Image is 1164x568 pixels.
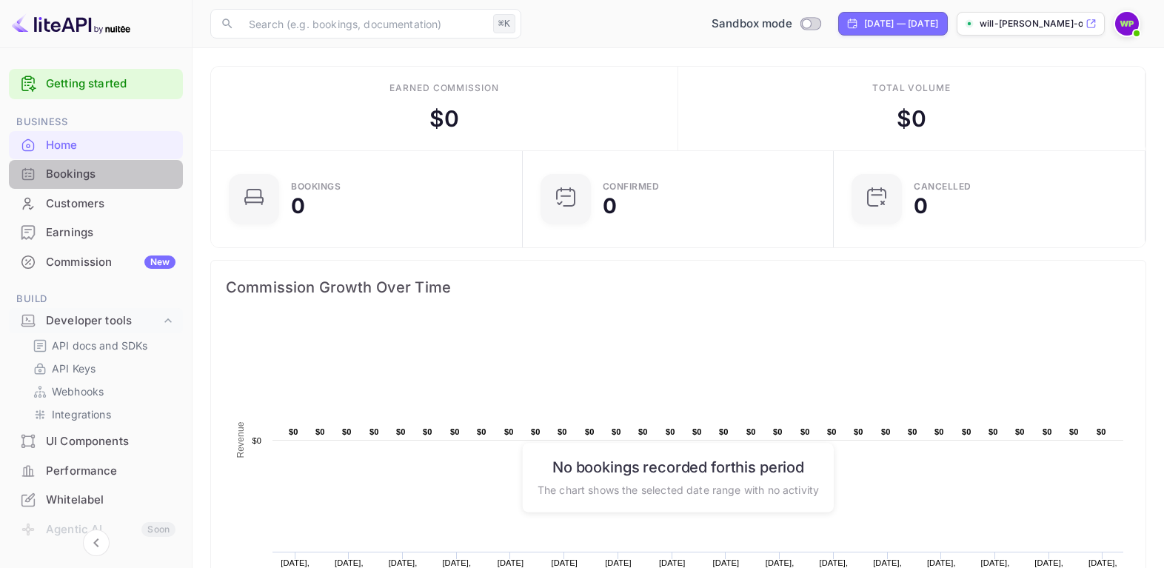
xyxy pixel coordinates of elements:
a: Performance [9,457,183,484]
a: CommissionNew [9,248,183,275]
text: $0 [638,427,648,436]
div: API Keys [27,358,177,379]
span: Business [9,114,183,130]
text: $0 [666,427,675,436]
div: Bookings [291,182,341,191]
div: Webhooks [27,381,177,402]
div: API docs and SDKs [27,335,177,356]
text: $0 [881,427,891,436]
div: CANCELLED [914,182,971,191]
p: API docs and SDKs [52,338,148,353]
button: Collapse navigation [83,529,110,556]
div: Customers [46,196,175,213]
div: Confirmed [603,182,660,191]
a: API docs and SDKs [33,338,171,353]
div: Home [46,137,175,154]
div: Performance [9,457,183,486]
text: $0 [746,427,756,436]
a: Earnings [9,218,183,246]
div: Performance [46,463,175,480]
a: Home [9,131,183,158]
div: 0 [291,196,305,216]
text: $0 [854,427,863,436]
div: Bookings [46,166,175,183]
a: UI Components [9,427,183,455]
a: Webhooks [33,384,171,399]
span: Build [9,291,183,307]
text: $0 [908,427,917,436]
div: Home [9,131,183,160]
div: CommissionNew [9,248,183,277]
text: $0 [477,427,486,436]
div: UI Components [46,433,175,450]
div: Whitelabel [46,492,175,509]
text: [DATE] [498,558,524,567]
div: Developer tools [9,308,183,334]
text: $0 [827,427,837,436]
text: $0 [800,427,810,436]
text: $0 [252,436,261,445]
div: Developer tools [46,313,161,330]
img: Will Phipps [1115,12,1139,36]
text: $0 [585,427,595,436]
div: 0 [603,196,617,216]
a: Customers [9,190,183,217]
p: Integrations [52,407,111,422]
text: [DATE] [605,558,632,567]
span: Commission Growth Over Time [226,275,1131,299]
p: Webhooks [52,384,104,399]
h6: No bookings recorded for this period [538,458,819,475]
text: $0 [989,427,998,436]
img: LiteAPI logo [12,12,130,36]
text: $0 [1069,427,1079,436]
p: will-[PERSON_NAME]-ofnhd.nuit... [980,17,1083,30]
text: $0 [342,427,352,436]
text: $0 [719,427,729,436]
text: $0 [1043,427,1052,436]
div: Integrations [27,404,177,425]
text: $0 [1015,427,1025,436]
text: $0 [315,427,325,436]
div: $ 0 [429,102,459,136]
span: Sandbox mode [712,16,792,33]
p: The chart shows the selected date range with no activity [538,481,819,497]
div: Whitelabel [9,486,183,515]
text: $0 [369,427,379,436]
text: $0 [450,427,460,436]
text: Revenue [235,421,246,458]
text: $0 [934,427,944,436]
text: $0 [504,427,514,436]
text: $0 [962,427,971,436]
div: Total volume [872,81,951,95]
text: $0 [423,427,432,436]
div: ⌘K [493,14,515,33]
input: Search (e.g. bookings, documentation) [240,9,487,39]
div: Earnings [9,218,183,247]
text: [DATE] [713,558,740,567]
a: Bookings [9,160,183,187]
text: $0 [612,427,621,436]
div: Bookings [9,160,183,189]
div: Commission [46,254,175,271]
text: $0 [289,427,298,436]
div: Customers [9,190,183,218]
text: $0 [773,427,783,436]
a: API Keys [33,361,171,376]
text: $0 [558,427,567,436]
div: Earned commission [389,81,499,95]
text: [DATE] [659,558,686,567]
div: [DATE] — [DATE] [864,17,938,30]
text: [DATE] [551,558,578,567]
div: Earnings [46,224,175,241]
text: $0 [531,427,541,436]
div: 0 [914,196,928,216]
div: New [144,255,175,269]
div: UI Components [9,427,183,456]
div: Switch to Production mode [706,16,826,33]
p: API Keys [52,361,96,376]
div: $ 0 [897,102,926,136]
div: Getting started [9,69,183,99]
a: Getting started [46,76,175,93]
text: $0 [692,427,702,436]
a: Whitelabel [9,486,183,513]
